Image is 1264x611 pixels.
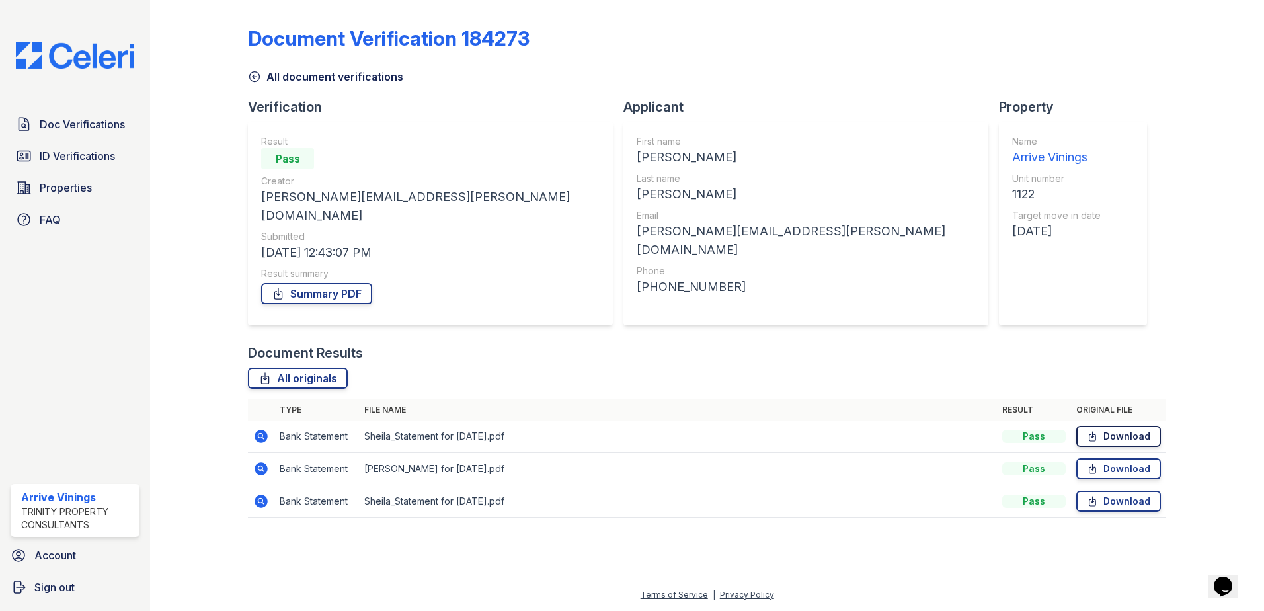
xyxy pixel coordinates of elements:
[248,26,530,50] div: Document Verification 184273
[261,243,600,262] div: [DATE] 12:43:07 PM
[637,209,975,222] div: Email
[274,485,359,518] td: Bank Statement
[261,175,600,188] div: Creator
[637,278,975,296] div: [PHONE_NUMBER]
[1002,430,1066,443] div: Pass
[1012,185,1101,204] div: 1122
[359,453,997,485] td: [PERSON_NAME] for [DATE].pdf
[5,42,145,69] img: CE_Logo_Blue-a8612792a0a2168367f1c8372b55b34899dd931a85d93a1a3d3e32e68fde9ad4.png
[261,188,600,225] div: [PERSON_NAME][EMAIL_ADDRESS][PERSON_NAME][DOMAIN_NAME]
[5,542,145,569] a: Account
[21,489,134,505] div: Arrive Vinings
[40,180,92,196] span: Properties
[261,135,600,148] div: Result
[261,230,600,243] div: Submitted
[641,590,708,600] a: Terms of Service
[637,172,975,185] div: Last name
[637,222,975,259] div: [PERSON_NAME][EMAIL_ADDRESS][PERSON_NAME][DOMAIN_NAME]
[637,135,975,148] div: First name
[40,116,125,132] span: Doc Verifications
[274,399,359,421] th: Type
[248,69,403,85] a: All document verifications
[1002,462,1066,475] div: Pass
[1012,135,1101,148] div: Name
[713,590,715,600] div: |
[248,98,623,116] div: Verification
[261,267,600,280] div: Result summary
[261,148,314,169] div: Pass
[1012,135,1101,167] a: Name Arrive Vinings
[720,590,774,600] a: Privacy Policy
[1076,426,1161,447] a: Download
[359,399,997,421] th: File name
[40,212,61,227] span: FAQ
[248,344,363,362] div: Document Results
[34,579,75,595] span: Sign out
[1012,172,1101,185] div: Unit number
[997,399,1071,421] th: Result
[637,265,975,278] div: Phone
[21,505,134,532] div: Trinity Property Consultants
[11,111,139,138] a: Doc Verifications
[1076,458,1161,479] a: Download
[5,574,145,600] a: Sign out
[274,421,359,453] td: Bank Statement
[1012,209,1101,222] div: Target move in date
[274,453,359,485] td: Bank Statement
[1002,495,1066,508] div: Pass
[359,421,997,453] td: Sheila_Statement for [DATE].pdf
[637,185,975,204] div: [PERSON_NAME]
[623,98,999,116] div: Applicant
[261,283,372,304] a: Summary PDF
[1071,399,1166,421] th: Original file
[359,485,997,518] td: Sheila_Statement for [DATE].pdf
[11,206,139,233] a: FAQ
[248,368,348,389] a: All originals
[40,148,115,164] span: ID Verifications
[11,143,139,169] a: ID Verifications
[1012,148,1101,167] div: Arrive Vinings
[34,548,76,563] span: Account
[637,148,975,167] div: [PERSON_NAME]
[11,175,139,201] a: Properties
[999,98,1158,116] div: Property
[1208,558,1251,598] iframe: chat widget
[1076,491,1161,512] a: Download
[1012,222,1101,241] div: [DATE]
